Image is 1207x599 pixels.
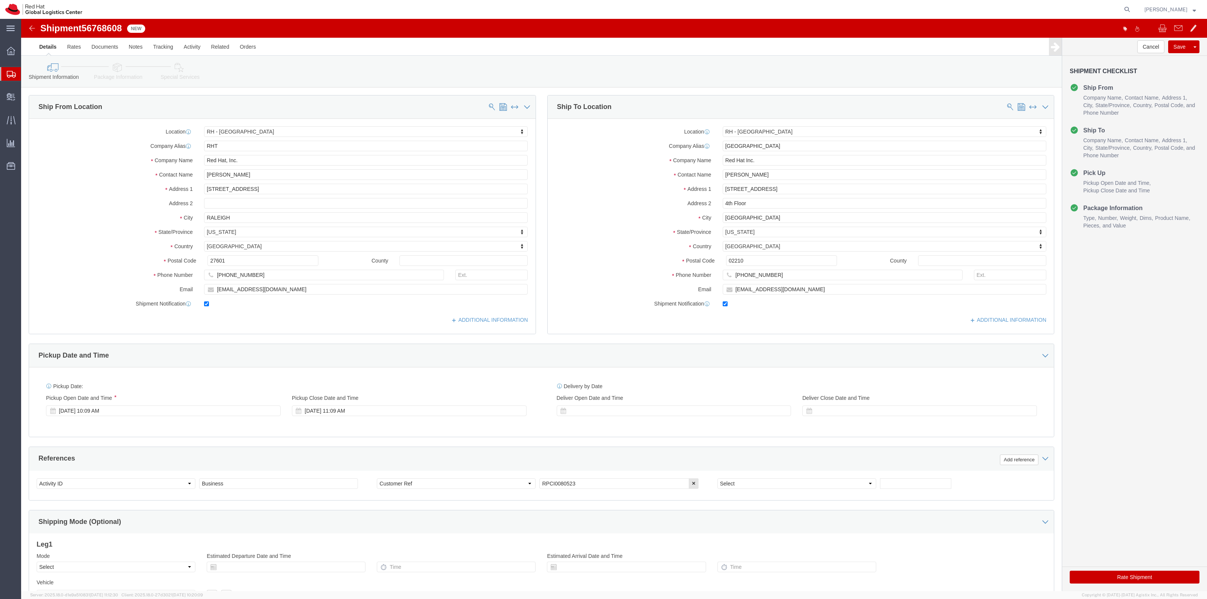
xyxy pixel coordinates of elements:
[1144,5,1196,14] button: [PERSON_NAME]
[1082,592,1198,598] span: Copyright © [DATE]-[DATE] Agistix Inc., All Rights Reserved
[121,593,203,597] span: Client: 2025.18.0-27d3021
[172,593,203,597] span: [DATE] 10:20:09
[21,19,1207,591] iframe: FS Legacy Container
[1144,5,1187,14] span: Robert Lomax
[5,4,82,15] img: logo
[30,593,118,597] span: Server: 2025.18.0-d1e9a510831
[90,593,118,597] span: [DATE] 11:12:30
